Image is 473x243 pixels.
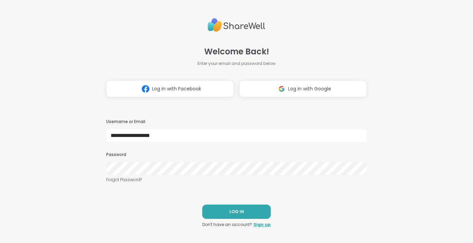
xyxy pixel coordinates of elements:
[197,60,276,67] span: Enter your email and password below
[106,177,367,183] a: Forgot Password?
[202,205,271,219] button: LOG IN
[202,222,252,228] span: Don't have an account?
[152,85,201,92] span: Log in with Facebook
[106,80,234,97] button: Log in with Facebook
[288,85,331,92] span: Log in with Google
[106,119,367,125] h3: Username or Email
[229,209,244,215] span: LOG IN
[139,83,152,95] img: ShareWell Logomark
[204,46,269,58] span: Welcome Back!
[239,80,367,97] button: Log in with Google
[275,83,288,95] img: ShareWell Logomark
[208,15,265,35] img: ShareWell Logo
[106,152,367,158] h3: Password
[253,222,271,228] a: Sign up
